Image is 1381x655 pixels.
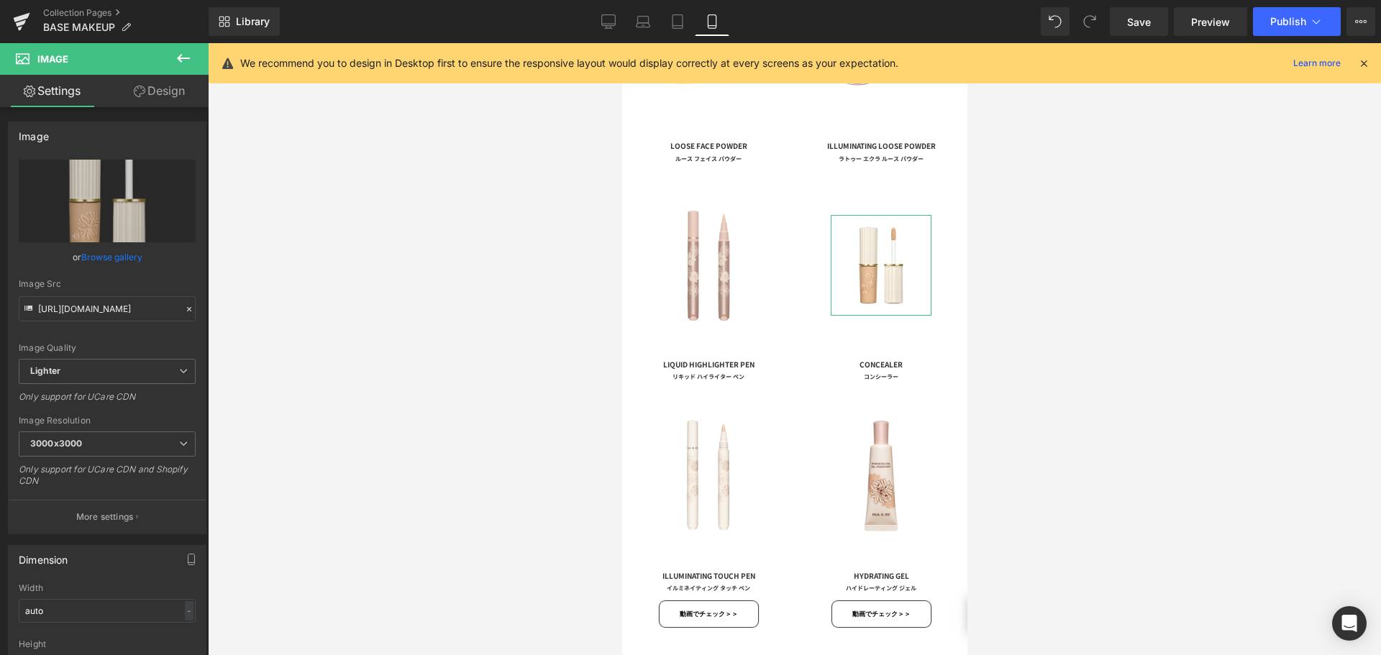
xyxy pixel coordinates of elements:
font: ラトゥー エクラ ルース パウダー [217,111,301,119]
span: LOOSE FACE POWDER [48,97,125,120]
div: or [19,249,196,265]
div: Image [19,122,49,142]
b: 3000x3000 [30,438,82,449]
div: Image Quality [19,343,196,353]
span: ILLUMINATING TOUCH PEN [40,527,133,550]
div: - [185,601,193,620]
button: Redo [1075,7,1104,36]
font: ルース フェイス パウダー [53,111,119,119]
p: We recommend you to design in Desktop first to ensure the responsive layout would display correct... [240,55,898,71]
a: ILLUMINATING TOUCH PENイルミネイティング タッチ ペン [40,519,133,558]
span: CONCEALER [237,316,281,339]
span: ILLUMINATING LOOSE POWDER [205,97,314,120]
input: Link [19,296,196,321]
button: More settings [9,500,206,533]
span: Save [1127,14,1151,29]
a: Mobile [695,7,729,36]
div: Image Resolution [19,416,196,426]
span: Image [37,53,68,65]
button: More [1346,7,1375,36]
a: Tablet [660,7,695,36]
a: ILLUMINATING LOOSE POWDERラトゥー エクラ ルース パウダー [205,90,314,129]
span: Preview [1191,14,1230,29]
a: Learn more [1287,55,1346,72]
a: CONCEALERコンシーラー [173,308,345,347]
a: Collection Pages [43,7,209,19]
a: HYDRATING GELハイドレーティング ジェル [224,519,294,558]
span: Library [236,15,270,28]
div: Open Intercom Messenger [1332,606,1367,641]
a: Design [107,75,211,107]
b: Lighter [30,365,60,376]
font: イルミネイティング タッチ ペン [45,541,128,549]
a: Desktop [591,7,626,36]
button: Undo [1041,7,1070,36]
span: LIQUID HIGHLIGHTER PEN [41,316,132,339]
a: Browse gallery [81,244,142,270]
div: Height [19,639,196,649]
a: Preview [1174,7,1247,36]
button: Publish [1253,7,1341,36]
p: More settings [76,510,134,523]
div: Dimension [19,546,68,566]
a: 動画でチェック＞＞ [37,558,136,584]
div: Width [19,583,196,593]
a: LOOSE FACE POWDERルース フェイス パウダー [48,90,125,129]
a: 動画でチェック＞＞ [210,558,309,584]
span: 動画でチェック＞＞ [230,567,288,574]
span: 動画でチェック＞＞ [58,567,116,574]
div: Only support for UCare CDN [19,391,196,412]
font: コンシーラー [242,329,276,337]
div: Image Src [19,279,196,289]
span: Publish [1270,16,1306,27]
input: auto [19,599,196,623]
a: New Library [209,7,280,36]
a: Laptop [626,7,660,36]
font: ハイドレーティング ジェル [224,541,294,549]
span: HYDRATING GEL [224,527,294,550]
span: BASE MAKEUP [43,22,115,33]
font: リキッド ハイライター ペン [50,329,122,337]
div: Only support for UCare CDN and Shopify CDN [19,464,196,496]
